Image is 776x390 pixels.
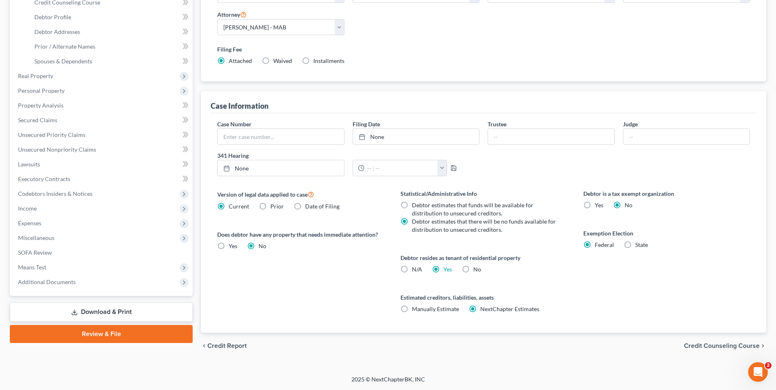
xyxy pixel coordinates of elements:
input: -- : -- [364,160,438,176]
span: State [635,241,648,248]
i: chevron_left [201,343,207,349]
a: Lawsuits [11,157,193,172]
span: Codebtors Insiders & Notices [18,190,92,197]
a: None [218,160,344,176]
input: -- [488,129,614,144]
input: -- [623,129,749,144]
label: Debtor is a tax exempt organization [583,189,750,198]
button: Credit Counseling Course chevron_right [684,343,766,349]
span: Yes [229,242,237,249]
span: Date of Filing [305,203,340,210]
a: None [353,129,479,144]
label: Debtor resides as tenant of residential property [400,253,567,262]
label: Version of legal data applied to case [217,189,384,199]
span: Credit Counseling Course [684,343,760,349]
a: Download & Print [10,303,193,322]
span: Installments [313,57,344,64]
span: Credit Report [207,343,247,349]
span: Debtor Profile [34,13,71,20]
label: Attorney [217,9,247,19]
label: Filing Date [353,120,380,128]
span: Yes [595,202,603,208]
button: chevron_left Credit Report [201,343,247,349]
span: Miscellaneous [18,234,54,241]
label: Estimated creditors, liabilities, assets [400,293,567,302]
span: Attached [229,57,252,64]
a: Unsecured Priority Claims [11,128,193,142]
label: Statistical/Administrative Info [400,189,567,198]
a: Debtor Addresses [28,25,193,39]
span: Personal Property [18,87,65,94]
a: Executory Contracts [11,172,193,186]
span: 2 [765,362,772,369]
a: Spouses & Dependents [28,54,193,69]
span: Expenses [18,220,41,226]
label: Judge [623,120,638,128]
i: chevron_right [760,343,766,349]
span: Current [229,203,249,210]
label: Trustee [488,120,506,128]
a: SOFA Review [11,245,193,260]
span: Income [18,205,37,212]
label: Filing Fee [217,45,750,54]
span: Unsecured Nonpriority Claims [18,146,96,153]
span: Debtor estimates that there will be no funds available for distribution to unsecured creditors. [412,218,556,233]
span: SOFA Review [18,249,52,256]
span: Debtor estimates that funds will be available for distribution to unsecured creditors. [412,202,533,217]
span: Prior [270,203,284,210]
span: Lawsuits [18,161,40,168]
a: Unsecured Nonpriority Claims [11,142,193,157]
a: Property Analysis [11,98,193,113]
input: Enter case number... [218,129,344,144]
span: Debtor Addresses [34,28,80,35]
span: Executory Contracts [18,175,70,182]
span: No [259,242,266,249]
span: Means Test [18,264,46,271]
span: No [473,266,481,273]
span: Unsecured Priority Claims [18,131,85,138]
label: 341 Hearing [213,151,484,160]
iframe: Intercom live chat [748,362,768,382]
span: Spouses & Dependents [34,58,92,65]
span: Real Property [18,72,53,79]
span: Prior / Alternate Names [34,43,95,50]
a: Prior / Alternate Names [28,39,193,54]
span: Waived [273,57,292,64]
label: Exemption Election [583,229,750,238]
a: Yes [443,266,452,273]
span: N/A [412,266,422,273]
a: Secured Claims [11,113,193,128]
span: Manually Estimate [412,305,459,312]
div: Case Information [211,101,268,111]
span: NextChapter Estimates [480,305,539,312]
span: Additional Documents [18,278,76,285]
span: No [625,202,632,208]
label: Case Number [217,120,252,128]
label: Does debtor have any property that needs immediate attention? [217,230,384,239]
span: Secured Claims [18,117,57,123]
div: 2025 © NextChapterBK, INC [155,375,621,390]
a: Debtor Profile [28,10,193,25]
span: Property Analysis [18,102,63,109]
a: Review & File [10,325,193,343]
span: Federal [595,241,614,248]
